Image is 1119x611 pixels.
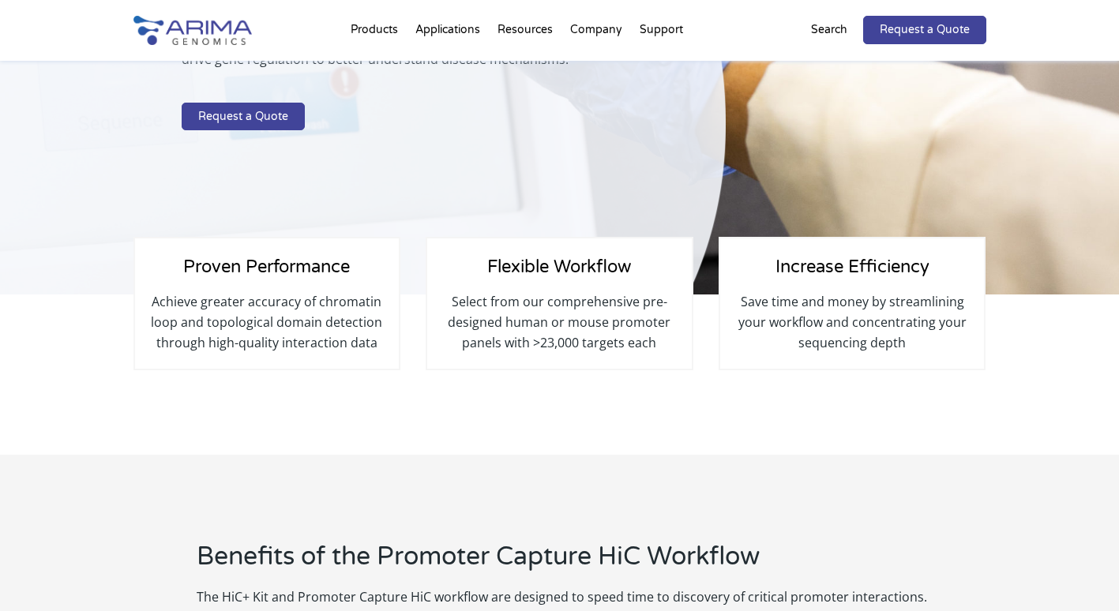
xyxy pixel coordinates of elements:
[133,16,252,45] img: Arima-Genomics-logo
[183,257,350,277] span: Proven Performance
[811,20,847,40] p: Search
[197,539,986,587] h2: Benefits of the Promoter Capture HiC Workflow
[775,257,929,277] span: Increase Efficiency
[736,291,968,353] p: Save time and money by streamlining your workflow and concentrating your sequencing depth
[863,16,986,44] a: Request a Quote
[487,257,631,277] span: Flexible Workflow
[182,103,305,131] a: Request a Quote
[197,587,986,607] p: The HiC+ Kit and Promoter Capture HiC workflow are designed to speed time to discovery of critica...
[151,291,383,353] p: Achieve greater accuracy of chromatin loop and topological domain detection through high-quality ...
[443,291,675,353] p: Select from our comprehensive pre-designed human or mouse promoter panels with >23,000 targets each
